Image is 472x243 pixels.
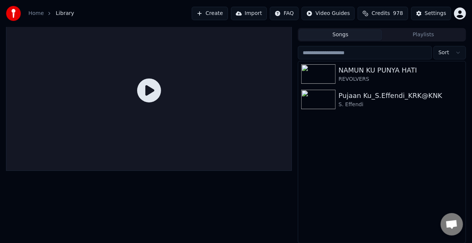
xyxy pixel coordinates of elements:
button: Settings [411,7,451,20]
div: Settings [425,10,446,17]
div: Open chat [441,213,463,236]
button: Import [231,7,267,20]
span: Sort [438,49,449,56]
button: Songs [299,30,382,40]
span: Library [56,10,74,17]
div: REVOLVERS [339,76,463,83]
a: Home [28,10,44,17]
span: Credits [371,10,390,17]
button: Create [192,7,228,20]
button: Video Guides [302,7,355,20]
div: S. Effendi [339,101,463,108]
img: youka [6,6,21,21]
span: 978 [393,10,403,17]
button: Playlists [382,30,465,40]
button: FAQ [270,7,299,20]
nav: breadcrumb [28,10,74,17]
div: Pujaan Ku_S.Effendi_KRK@KNK [339,90,463,101]
button: Credits978 [358,7,408,20]
div: NAMUN KU PUNYA HATI [339,65,463,76]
